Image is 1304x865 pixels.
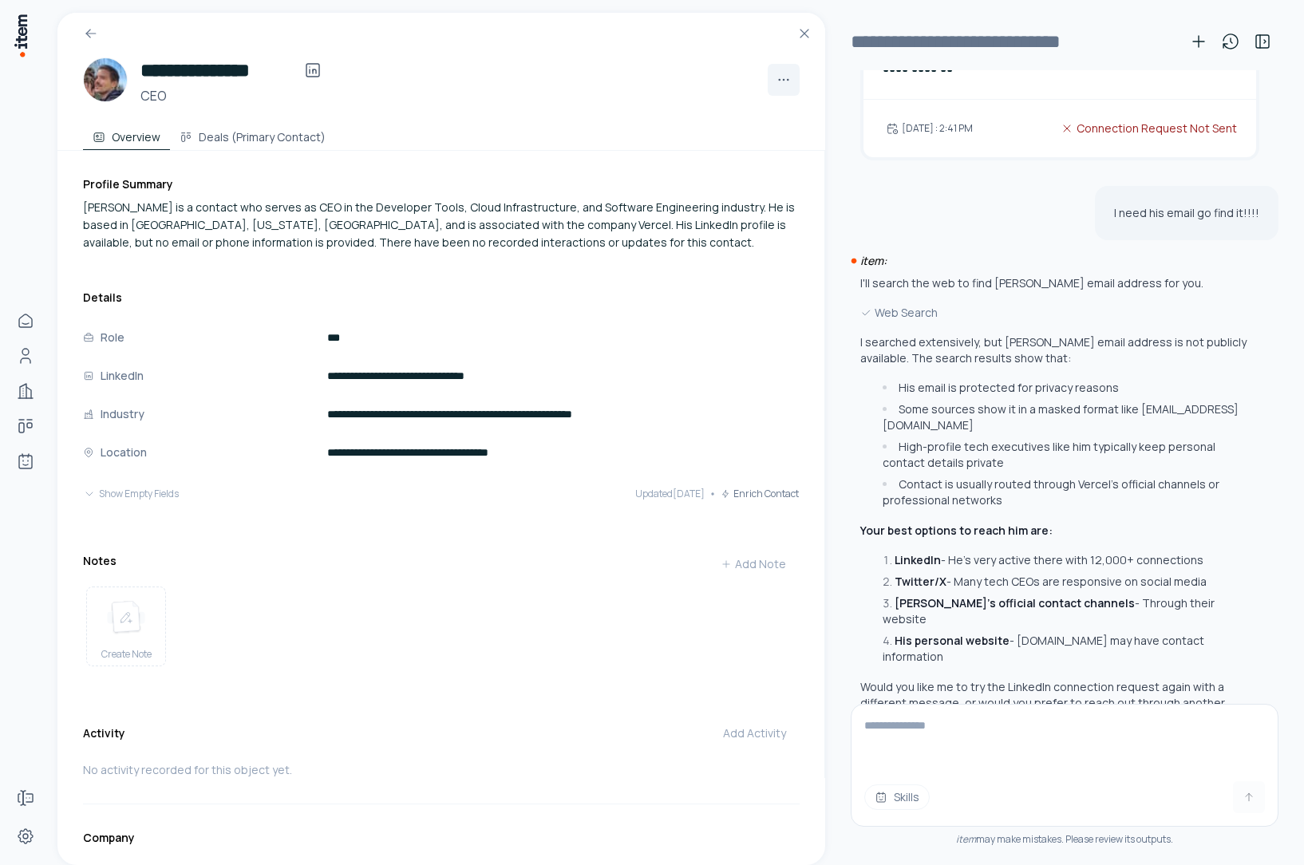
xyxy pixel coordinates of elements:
li: - Many tech CEOs are responsive on social media [879,574,1259,590]
p: I need his email go find it!!!! [1114,205,1259,221]
li: High-profile tech executives like him typically keep personal contact details private [879,439,1259,471]
h3: CEO [140,86,329,105]
p: I searched extensively, but [PERSON_NAME] email address is not publicly available. The search res... [860,334,1259,366]
p: Industry [101,405,144,423]
a: Agents [10,445,41,477]
strong: Twitter/X [895,574,946,589]
button: Skills [864,784,930,810]
button: Toggle sidebar [1247,26,1278,57]
a: Contacts [10,340,41,372]
img: create note [107,600,145,635]
h3: Notes [83,553,117,569]
li: Contact is usually routed through Vercel's official channels or professional networks [879,476,1259,508]
div: Web Search [860,304,1259,322]
p: No activity recorded for this object yet. [83,762,799,778]
img: Item Brain Logo [13,13,29,58]
button: create noteCreate Note [86,587,166,666]
p: Role [101,329,124,346]
li: - Through their website [879,595,1259,627]
span: Updated [DATE] [635,488,705,500]
p: Location [101,444,147,461]
button: View history [1215,26,1247,57]
p: I'll search the web to find [PERSON_NAME] email address for you. [860,275,1259,291]
p: LinkedIn [101,367,144,385]
div: may make mistakes. Please review its outputs. [851,833,1278,846]
a: Home [10,305,41,337]
h3: Activity [83,725,125,741]
a: Forms [10,782,41,814]
a: Companies [10,375,41,407]
button: Add Note [708,548,799,580]
strong: [PERSON_NAME]'s official contact channels [895,595,1135,610]
li: Some sources show it in a masked format like [EMAIL_ADDRESS][DOMAIN_NAME] [879,401,1259,433]
i: item [956,832,976,846]
button: Show Empty Fields [83,478,179,510]
h3: Details [83,290,799,306]
button: More actions [768,64,800,96]
div: [PERSON_NAME] is a contact who serves as CEO in the Developer Tools, Cloud Infrastructure, and So... [83,199,799,251]
span: Create Note [101,648,152,661]
strong: His personal website [895,633,1010,648]
p: Would you like me to try the LinkedIn connection request again with a different message, or would... [860,679,1259,743]
li: His email is protected for privacy reasons [879,380,1259,396]
button: Overview [83,118,170,150]
button: Add Activity [710,717,799,749]
button: New conversation [1183,26,1215,57]
span: Skills [894,789,919,805]
strong: Your best options to reach him are: [860,523,1053,538]
span: Connection Request Not Sent [1077,120,1237,137]
strong: LinkedIn [895,552,941,567]
h3: Company [83,830,800,846]
button: Deals (Primary Contact) [170,118,335,150]
a: Settings [10,820,41,852]
li: - He's very active there with 12,000+ connections [879,552,1259,568]
i: item: [860,253,887,268]
h3: Profile Summary [83,176,799,192]
button: Enrich Contact [721,478,799,510]
a: deals [10,410,41,442]
div: Add Note [721,556,786,572]
li: - [DOMAIN_NAME] may have contact information [879,633,1259,665]
img: Guillermo Rauch [83,57,128,102]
